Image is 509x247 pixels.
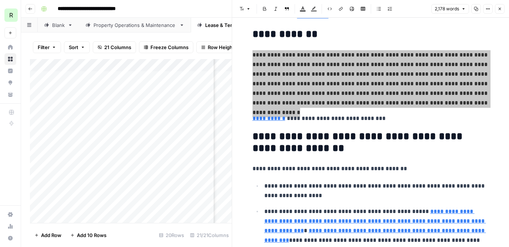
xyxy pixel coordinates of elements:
a: Your Data [4,89,16,100]
button: Freeze Columns [139,41,193,53]
button: Add Row [30,229,66,241]
div: 21/21 Columns [187,229,232,241]
button: 2,178 words [431,4,469,14]
a: Browse [4,53,16,65]
div: Property Operations & Maintenance [94,21,176,29]
a: Property Operations & Maintenance [79,18,191,32]
span: Row Height [208,44,234,51]
a: Home [4,41,16,53]
button: Add 10 Rows [66,229,111,241]
div: Lease & Tenant Management [205,21,272,29]
span: Freeze Columns [150,44,189,51]
a: Blank [38,18,79,32]
span: Filter [38,44,50,51]
div: Blank [52,21,65,29]
span: R [9,11,13,20]
button: Help + Support [4,232,16,244]
span: Sort [69,44,78,51]
div: 20 Rows [156,229,187,241]
button: Row Height [196,41,239,53]
a: Usage [4,220,16,232]
button: Sort [64,41,90,53]
a: Settings [4,209,16,220]
span: 2,178 words [435,6,459,12]
button: Filter [33,41,61,53]
a: Insights [4,65,16,77]
button: 21 Columns [93,41,136,53]
span: Add Row [41,231,61,239]
span: 21 Columns [104,44,131,51]
span: Add 10 Rows [77,231,106,239]
a: Opportunities [4,77,16,89]
a: Lease & Tenant Management [191,18,287,32]
button: Workspace: Re-Leased [4,6,16,24]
